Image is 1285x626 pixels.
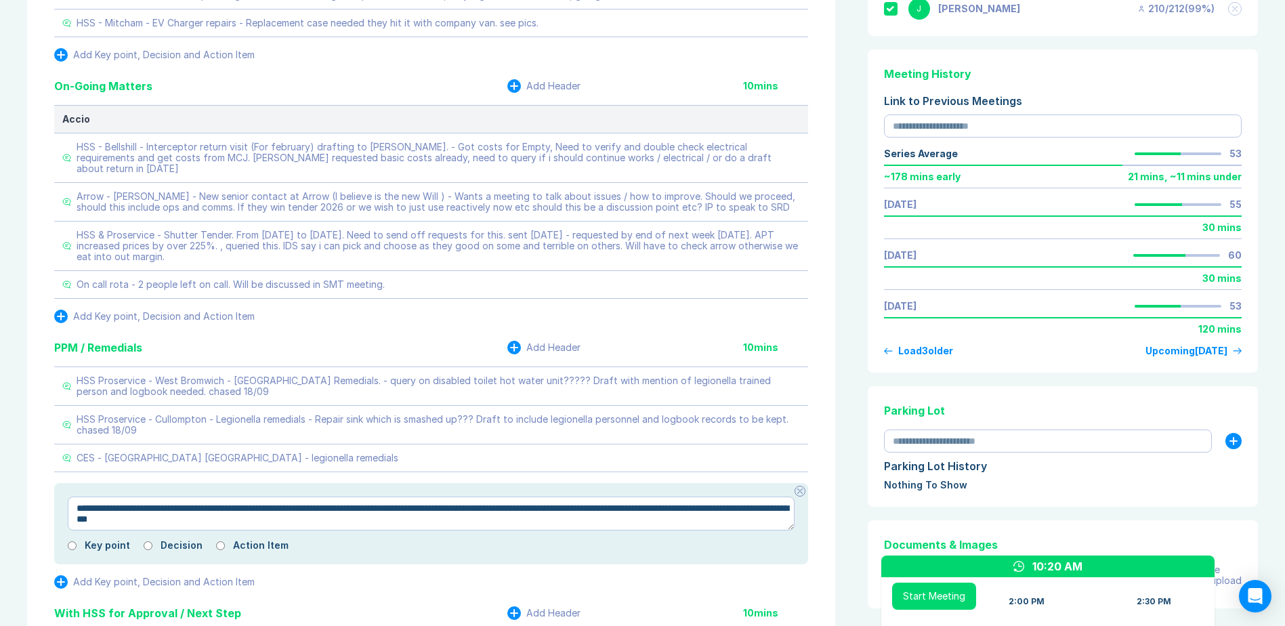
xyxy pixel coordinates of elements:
[526,81,581,91] div: Add Header
[884,301,917,312] a: [DATE]
[507,606,581,620] button: Add Header
[54,339,142,356] div: PPM / Remedials
[1229,199,1242,210] div: 55
[507,341,581,354] button: Add Header
[884,93,1242,109] div: Link to Previous Meetings
[1239,580,1271,612] div: Open Intercom Messenger
[54,78,152,94] div: On-Going Matters
[526,608,581,619] div: Add Header
[1032,558,1082,575] div: 10:20 AM
[85,540,130,551] label: Key point
[73,49,255,60] div: Add Key point, Decision and Action Item
[161,540,203,551] label: Decision
[77,375,800,397] div: HSS Proservice - West Bromwich - [GEOGRAPHIC_DATA] Remedials. - query on disabled toilet hot wate...
[526,342,581,353] div: Add Header
[1229,148,1242,159] div: 53
[77,453,398,463] div: CES - [GEOGRAPHIC_DATA] [GEOGRAPHIC_DATA] - legionella remedials
[73,311,255,322] div: Add Key point, Decision and Action Item
[884,171,961,182] div: ~ 178 mins early
[884,66,1242,82] div: Meeting History
[1137,596,1171,607] div: 2:30 PM
[743,81,808,91] div: 10 mins
[884,537,1242,553] div: Documents & Images
[938,3,1020,14] div: Jonny Welbourn
[54,310,255,323] button: Add Key point, Decision and Action Item
[1137,3,1215,14] div: 210 / 212 ( 99 %)
[77,191,800,213] div: Arrow - [PERSON_NAME] - New senior contact at Arrow (I believe is the new Will ) - Wants a meetin...
[743,608,808,619] div: 10 mins
[54,575,255,589] button: Add Key point, Decision and Action Item
[1202,222,1242,233] div: 30 mins
[77,18,539,28] div: HSS - Mitcham - EV Charger repairs - Replacement case needed they hit it with company van. see pics.
[884,402,1242,419] div: Parking Lot
[1009,596,1045,607] div: 2:00 PM
[73,577,255,587] div: Add Key point, Decision and Action Item
[77,230,800,262] div: HSS & Proservice - Shutter Tender. From [DATE] to [DATE]. Need to send off requests for this. sen...
[884,480,1242,491] div: Nothing To Show
[884,250,917,261] a: [DATE]
[77,142,800,174] div: HSS - Bellshill - Interceptor return visit (For february) drafting to [PERSON_NAME]. - Got costs ...
[507,79,581,93] button: Add Header
[1198,324,1242,335] div: 120 mins
[884,346,953,356] button: Load3older
[884,148,958,159] div: Series Average
[884,199,917,210] a: [DATE]
[1145,346,1227,356] div: Upcoming [DATE]
[1228,250,1242,261] div: 60
[1145,346,1242,356] a: Upcoming[DATE]
[62,114,800,125] div: Accio
[1202,273,1242,284] div: 30 mins
[743,342,808,353] div: 10 mins
[54,48,255,62] button: Add Key point, Decision and Action Item
[1229,301,1242,312] div: 53
[892,583,976,610] button: Start Meeting
[77,279,385,290] div: On call rota - 2 people left on call. Will be discussed in SMT meeting.
[233,540,289,551] label: Action Item
[54,605,241,621] div: With HSS for Approval / Next Step
[1128,171,1242,182] div: 21 mins , ~ 11 mins under
[77,414,800,436] div: HSS Proservice - Cullompton - Legionella remedials - Repair sink which is smashed up??? Draft to ...
[884,458,1242,474] div: Parking Lot History
[898,346,953,356] div: Load 3 older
